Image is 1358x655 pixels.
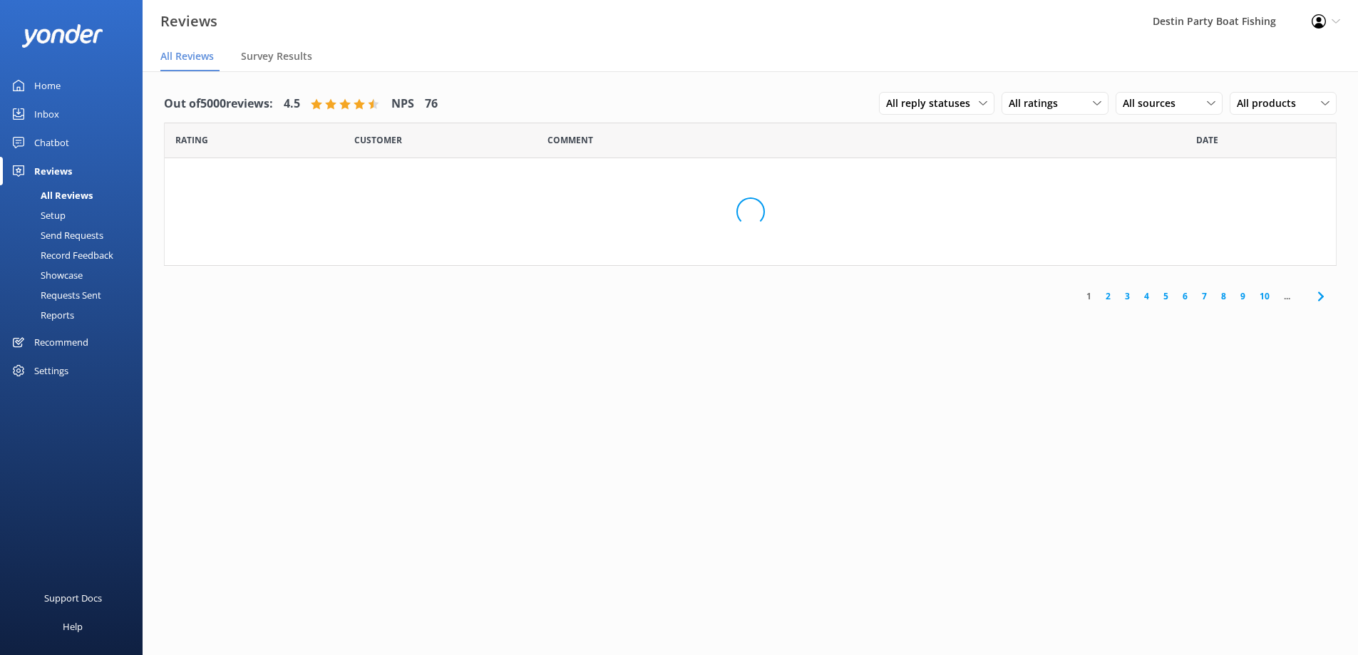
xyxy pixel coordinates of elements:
a: All Reviews [9,185,143,205]
div: Settings [34,356,68,385]
div: Setup [9,205,66,225]
h4: 76 [425,95,438,113]
a: Reports [9,305,143,325]
div: Reports [9,305,74,325]
a: Send Requests [9,225,143,245]
h4: Out of 5000 reviews: [164,95,273,113]
a: 2 [1099,289,1118,303]
span: ... [1277,289,1297,303]
div: Support Docs [44,584,102,612]
h4: 4.5 [284,95,300,113]
a: Setup [9,205,143,225]
span: All Reviews [160,49,214,63]
div: Reviews [34,157,72,185]
a: 10 [1252,289,1277,303]
div: Chatbot [34,128,69,157]
a: 8 [1214,289,1233,303]
h3: Reviews [160,10,217,33]
img: yonder-white-logo.png [21,24,103,48]
span: Question [547,133,593,147]
a: 5 [1156,289,1176,303]
span: All reply statuses [886,96,979,111]
div: Home [34,71,61,100]
span: Date [1196,133,1218,147]
a: 7 [1195,289,1214,303]
div: Inbox [34,100,59,128]
h4: NPS [391,95,414,113]
a: 3 [1118,289,1137,303]
a: 1 [1079,289,1099,303]
div: Requests Sent [9,285,101,305]
div: Showcase [9,265,83,285]
a: Record Feedback [9,245,143,265]
a: Showcase [9,265,143,285]
a: 9 [1233,289,1252,303]
div: Record Feedback [9,245,113,265]
div: Send Requests [9,225,103,245]
span: Date [175,133,208,147]
div: Help [63,612,83,641]
a: 4 [1137,289,1156,303]
span: All sources [1123,96,1184,111]
div: Recommend [34,328,88,356]
span: All products [1237,96,1305,111]
div: All Reviews [9,185,93,205]
span: Date [354,133,402,147]
a: Requests Sent [9,285,143,305]
a: 6 [1176,289,1195,303]
span: All ratings [1009,96,1066,111]
span: Survey Results [241,49,312,63]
